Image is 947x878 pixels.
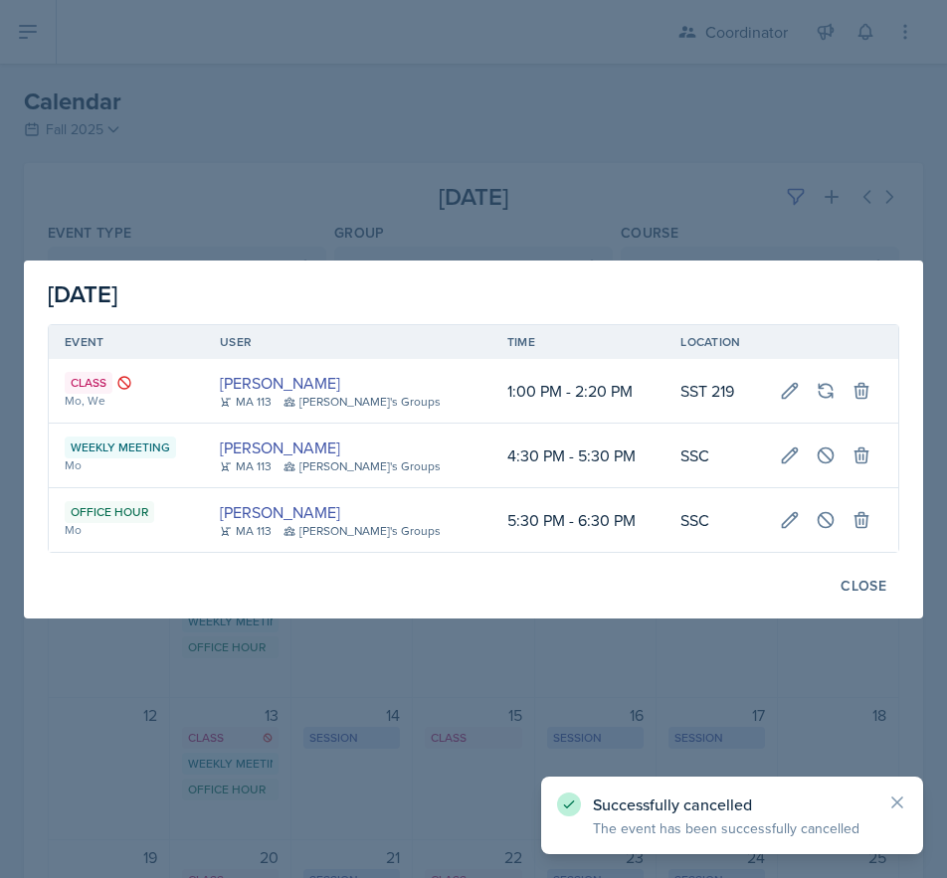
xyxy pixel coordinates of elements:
div: [DATE] [48,276,899,312]
div: Class [65,372,112,394]
div: MA 113 [220,522,272,540]
td: 4:30 PM - 5:30 PM [491,424,665,488]
div: Close [841,578,886,594]
div: [PERSON_NAME]'s Groups [284,393,441,411]
div: Weekly Meeting [65,437,176,458]
th: Location [664,325,764,359]
div: Mo [65,456,188,474]
button: Close [828,569,899,603]
th: Event [49,325,204,359]
th: Time [491,325,665,359]
a: [PERSON_NAME] [220,436,340,459]
td: 5:30 PM - 6:30 PM [491,488,665,552]
p: The event has been successfully cancelled [593,818,871,838]
th: User [204,325,490,359]
div: MA 113 [220,393,272,411]
div: MA 113 [220,457,272,475]
td: SSC [664,488,764,552]
div: [PERSON_NAME]'s Groups [284,522,441,540]
div: Office Hour [65,501,154,523]
td: SSC [664,424,764,488]
div: Mo, We [65,392,188,410]
td: 1:00 PM - 2:20 PM [491,359,665,424]
div: Mo [65,521,188,539]
a: [PERSON_NAME] [220,500,340,524]
div: [PERSON_NAME]'s Groups [284,457,441,475]
a: [PERSON_NAME] [220,371,340,395]
p: Successfully cancelled [593,794,871,814]
td: SST 219 [664,359,764,424]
